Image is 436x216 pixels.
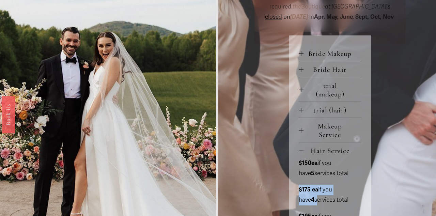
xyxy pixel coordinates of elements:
button: Bride Makeup [299,45,361,61]
button: trial (hair) [299,102,361,118]
strong: 5 [311,170,314,177]
a: Book Us [2,96,15,133]
button: Bride Hair [299,61,361,77]
span: Makeup Service [303,122,361,139]
span: Bride Makeup [303,49,361,58]
strong: 4 [311,196,314,203]
strong: $150ea [299,159,317,167]
button: Hair Service [299,142,361,158]
em: at [GEOGRAPHIC_DATA] [325,3,386,10]
span: trial (makeup) [303,81,361,98]
span: Hair Service [303,146,361,155]
p: if you have services total [299,185,361,205]
span: trial (hair) [303,106,361,114]
span: in [308,13,395,20]
p: if you have services total [299,158,361,179]
button: trial (makeup) [299,77,361,102]
span: Bride Hair [303,65,361,74]
em: [DATE] [290,13,308,20]
span: Boutique [293,3,325,10]
button: Makeup Service [299,118,361,142]
strong: $175 ea [299,186,318,193]
strong: Apr, May, June, Sept, Oct, Nov [314,13,394,20]
em: the [293,3,301,10]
